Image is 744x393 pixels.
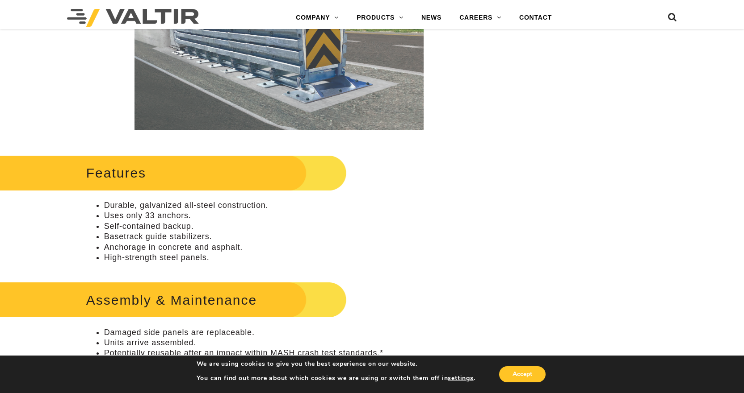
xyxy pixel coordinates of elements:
li: Units arrive assembled. [104,338,472,348]
li: Durable, galvanized all-steel construction. [104,200,472,211]
a: CONTACT [510,9,561,27]
button: Accept [499,366,546,382]
li: Self-contained backup. [104,221,472,232]
li: Uses only 33 anchors. [104,211,472,221]
li: Potentially reusable after an impact within MASH crash test standards.* [104,348,472,358]
li: Damaged side panels are replaceable. [104,327,472,338]
a: NEWS [412,9,450,27]
li: High-strength steel panels. [104,252,472,263]
img: Valtir [67,9,199,27]
li: Anchorage in concrete and asphalt. [104,242,472,252]
a: PRODUCTS [348,9,412,27]
a: COMPANY [287,9,348,27]
p: We are using cookies to give you the best experience on our website. [197,360,475,368]
p: You can find out more about which cookies we are using or switch them off in . [197,374,475,382]
button: settings [448,374,473,382]
a: CAREERS [450,9,510,27]
li: Basetrack guide stabilizers. [104,232,472,242]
